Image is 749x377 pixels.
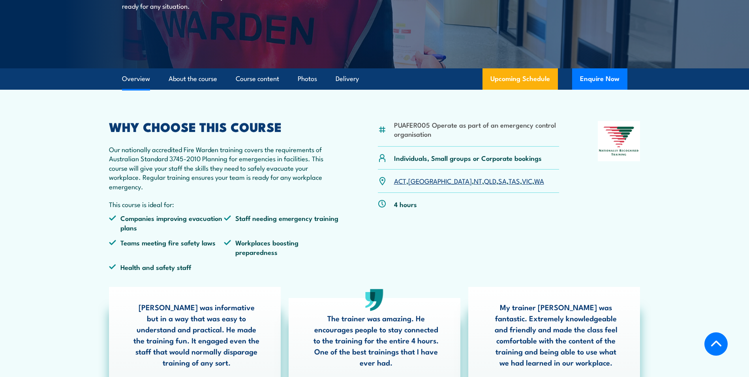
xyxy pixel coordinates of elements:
p: This course is ideal for: [109,200,340,209]
a: NT [474,176,482,185]
p: Individuals, Small groups or Corporate bookings [394,153,542,162]
button: Enquire Now [572,68,627,90]
a: Delivery [336,68,359,89]
h2: WHY CHOOSE THIS COURSE [109,121,340,132]
a: ACT [394,176,406,185]
a: Photos [298,68,317,89]
li: Companies improving evacuation plans [109,213,224,232]
a: TAS [509,176,520,185]
img: Nationally Recognised Training logo. [598,121,640,161]
li: Workplaces boosting preparedness [224,238,339,256]
p: , , , , , , , [394,176,544,185]
a: WA [534,176,544,185]
p: [PERSON_NAME] was informative but in a way that was easy to understand and practical. He made the... [132,302,261,368]
p: The trainer was amazing. He encourages people to stay connected to the training for the entire 4 ... [312,313,441,368]
a: QLD [484,176,496,185]
li: Health and safety staff [109,262,224,271]
a: SA [498,176,507,185]
li: Staff needing emergency training [224,213,339,232]
a: Overview [122,68,150,89]
a: Course content [236,68,279,89]
li: Teams meeting fire safety laws [109,238,224,256]
a: Upcoming Schedule [482,68,558,90]
a: VIC [522,176,532,185]
p: Our nationally accredited Fire Warden training covers the requirements of Australian Standard 374... [109,145,340,191]
p: 4 hours [394,200,417,209]
p: My trainer [PERSON_NAME] was fantastic. Extremely knowledgeable and friendly and made the class f... [492,302,620,368]
a: [GEOGRAPHIC_DATA] [408,176,472,185]
a: About the course [169,68,217,89]
li: PUAFER005 Operate as part of an emergency control organisation [394,120,559,139]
